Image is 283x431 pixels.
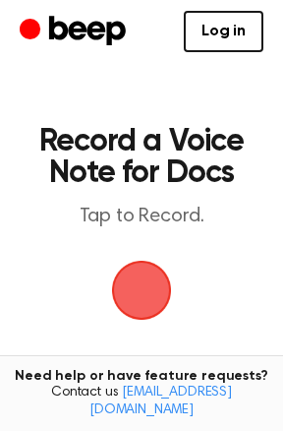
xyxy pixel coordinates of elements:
[20,13,131,51] a: Beep
[184,11,263,52] a: Log in
[112,261,171,320] img: Beep Logo
[12,385,271,419] span: Contact us
[35,126,248,189] h1: Record a Voice Note for Docs
[89,386,232,417] a: [EMAIL_ADDRESS][DOMAIN_NAME]
[35,205,248,229] p: Tap to Record.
